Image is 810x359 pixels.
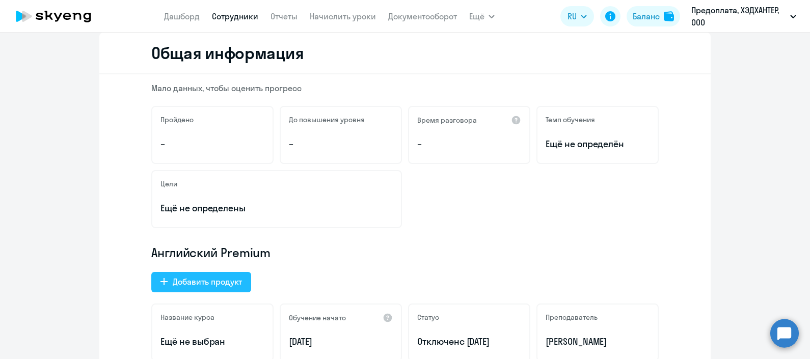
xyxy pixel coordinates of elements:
[627,6,680,26] button: Балансbalance
[417,137,521,151] p: –
[417,116,477,125] h5: Время разговора
[460,336,490,347] span: с [DATE]
[212,11,258,21] a: Сотрудники
[546,335,650,348] p: [PERSON_NAME]
[160,179,177,188] h5: Цели
[160,335,264,348] p: Ещё не выбран
[271,11,298,21] a: Отчеты
[289,115,365,124] h5: До повышения уровня
[310,11,376,21] a: Начислить уроки
[151,244,271,261] span: Английский Premium
[568,10,577,22] span: RU
[546,137,650,151] span: Ещё не определён
[691,4,786,29] p: Предоплата, ХЭДХАНТЕР, ООО
[151,272,251,292] button: Добавить продукт
[160,202,393,215] p: Ещё не определены
[164,11,200,21] a: Дашборд
[160,137,264,151] p: –
[664,11,674,21] img: balance
[151,43,304,63] h2: Общая информация
[417,335,521,348] p: Отключен
[469,6,495,26] button: Ещё
[160,313,214,322] h5: Название курса
[289,137,393,151] p: –
[560,6,594,26] button: RU
[289,313,346,322] h5: Обучение начато
[633,10,660,22] div: Баланс
[417,313,439,322] h5: Статус
[289,335,393,348] p: [DATE]
[151,82,659,94] p: Мало данных, чтобы оценить прогресс
[469,10,484,22] span: Ещё
[388,11,457,21] a: Документооборот
[546,115,595,124] h5: Темп обучения
[160,115,194,124] h5: Пройдено
[173,275,242,288] div: Добавить продукт
[686,4,801,29] button: Предоплата, ХЭДХАНТЕР, ООО
[546,313,598,322] h5: Преподаватель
